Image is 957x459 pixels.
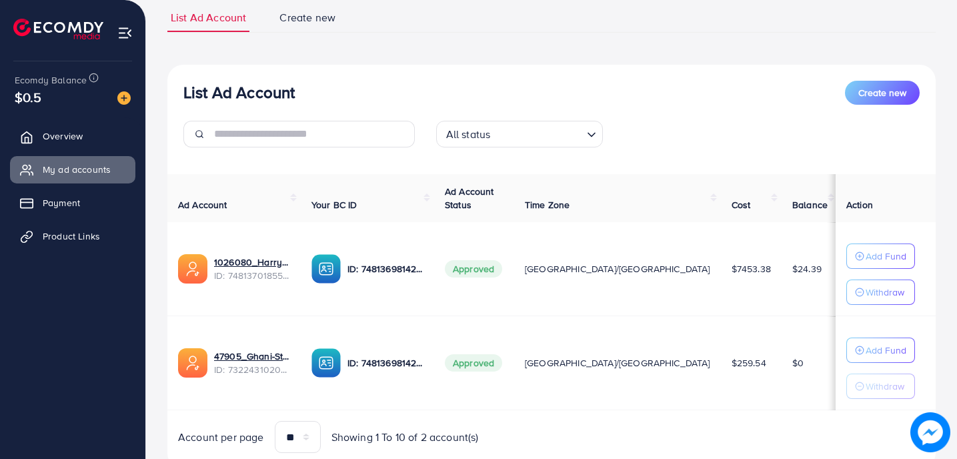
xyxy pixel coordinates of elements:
span: Product Links [43,229,100,243]
span: [GEOGRAPHIC_DATA]/[GEOGRAPHIC_DATA] [525,356,710,370]
p: Withdraw [866,378,904,394]
div: <span class='underline'>1026080_Harrys Store_1741892246211</span></br>7481370185598025729 [214,256,290,283]
h3: List Ad Account [183,83,295,102]
img: logo [13,19,103,39]
span: $24.39 [792,262,822,276]
span: My ad accounts [43,163,111,176]
span: Showing 1 To 10 of 2 account(s) [331,430,479,445]
button: Add Fund [846,244,915,269]
p: Add Fund [866,248,906,264]
img: image [914,416,946,448]
div: <span class='underline'>47905_Ghani-Store_1704886350257</span></br>7322431020572327937 [214,350,290,377]
a: 47905_Ghani-Store_1704886350257 [214,350,290,363]
div: Search for option [436,121,603,147]
img: ic-ba-acc.ded83a64.svg [311,254,341,284]
button: Withdraw [846,280,915,305]
span: Ad Account [178,198,227,211]
img: menu [117,25,133,41]
span: Ecomdy Balance [15,73,87,87]
span: List Ad Account [171,10,246,25]
span: ID: 7322431020572327937 [214,363,290,376]
img: ic-ads-acc.e4c84228.svg [178,254,207,284]
span: All status [443,125,494,144]
button: Create new [845,81,920,105]
img: ic-ads-acc.e4c84228.svg [178,348,207,378]
a: Overview [10,123,135,149]
span: [GEOGRAPHIC_DATA]/[GEOGRAPHIC_DATA] [525,262,710,276]
span: Ad Account Status [445,185,494,211]
span: Approved [445,354,502,372]
button: Add Fund [846,338,915,363]
span: $7453.38 [732,262,771,276]
button: Withdraw [846,374,915,399]
a: 1026080_Harrys Store_1741892246211 [214,256,290,269]
img: image [117,91,131,105]
p: ID: 7481369814251044881 [347,355,423,371]
a: My ad accounts [10,156,135,183]
span: $259.54 [732,356,766,370]
a: Product Links [10,223,135,250]
span: Time Zone [525,198,570,211]
input: Search for option [494,122,581,144]
p: Add Fund [866,342,906,358]
a: Payment [10,189,135,216]
span: Create new [279,10,335,25]
span: ID: 7481370185598025729 [214,269,290,282]
span: Your BC ID [311,198,357,211]
img: ic-ba-acc.ded83a64.svg [311,348,341,378]
span: Cost [732,198,751,211]
span: Balance [792,198,828,211]
span: Action [846,198,873,211]
span: Approved [445,260,502,278]
span: Create new [858,86,906,99]
span: $0 [792,356,804,370]
span: Overview [43,129,83,143]
span: Payment [43,196,80,209]
p: Withdraw [866,284,904,300]
span: $0.5 [15,87,42,107]
span: Account per page [178,430,264,445]
p: ID: 7481369814251044881 [347,261,423,277]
